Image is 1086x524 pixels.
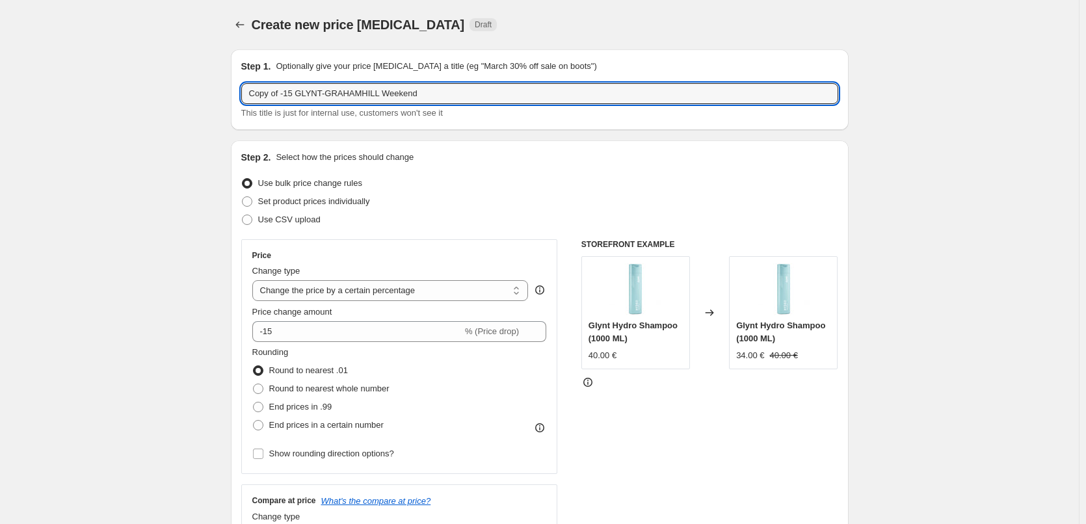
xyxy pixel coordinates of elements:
[269,449,394,458] span: Show rounding direction options?
[581,239,838,250] h6: STOREFRONT EXAMPLE
[258,196,370,206] span: Set product prices individually
[609,263,661,315] img: GlyntHydroShampoo250ml_80x.jpg
[252,18,465,32] span: Create new price [MEDICAL_DATA]
[758,263,810,315] img: GlyntHydroShampoo250ml_80x.jpg
[231,16,249,34] button: Price change jobs
[252,307,332,317] span: Price change amount
[258,178,362,188] span: Use bulk price change rules
[252,321,462,342] input: -15
[321,496,431,506] button: What's the compare at price?
[258,215,321,224] span: Use CSV upload
[269,402,332,412] span: End prices in .99
[276,60,596,73] p: Optionally give your price [MEDICAL_DATA] a title (eg "March 30% off sale on boots")
[736,350,764,360] span: 34.00 €
[241,108,443,118] span: This title is just for internal use, customers won't see it
[252,347,289,357] span: Rounding
[241,151,271,164] h2: Step 2.
[269,365,348,375] span: Round to nearest .01
[736,321,825,343] span: Glynt Hydro Shampoo (1000 ML)
[475,20,492,30] span: Draft
[533,283,546,296] div: help
[589,321,678,343] span: Glynt Hydro Shampoo (1000 ML)
[252,495,316,506] h3: Compare at price
[589,350,616,360] span: 40.00 €
[252,512,300,521] span: Change type
[252,250,271,261] h3: Price
[269,420,384,430] span: End prices in a certain number
[252,266,300,276] span: Change type
[770,350,798,360] span: 40.00 €
[241,60,271,73] h2: Step 1.
[465,326,519,336] span: % (Price drop)
[269,384,390,393] span: Round to nearest whole number
[241,83,838,104] input: 30% off holiday sale
[276,151,414,164] p: Select how the prices should change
